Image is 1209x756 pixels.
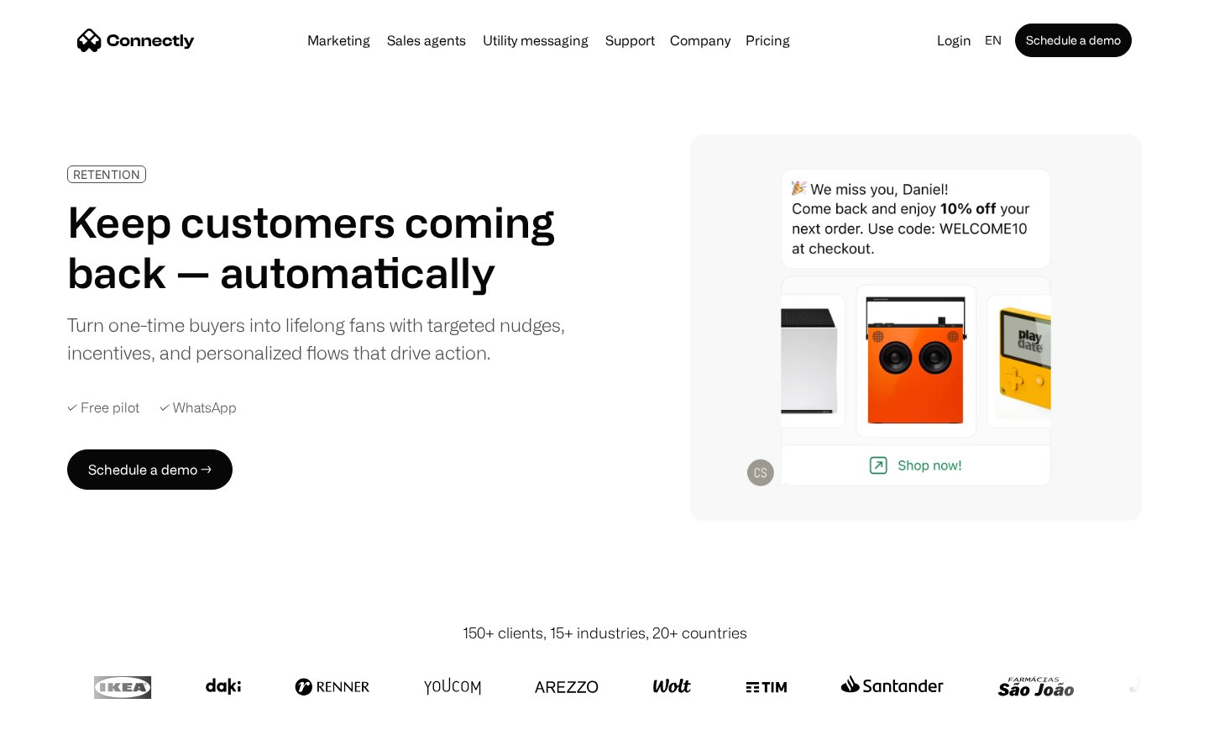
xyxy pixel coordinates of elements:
[985,29,1002,52] div: en
[599,34,662,47] a: Support
[930,29,978,52] a: Login
[34,727,101,750] ul: Language list
[67,449,233,490] a: Schedule a demo →
[67,197,578,297] h1: Keep customers coming back — automatically
[301,34,377,47] a: Marketing
[73,168,140,181] div: RETENTION
[476,34,595,47] a: Utility messaging
[739,34,797,47] a: Pricing
[670,29,730,52] div: Company
[67,400,139,416] div: ✓ Free pilot
[17,725,101,750] aside: Language selected: English
[1015,24,1132,57] a: Schedule a demo
[67,311,578,366] div: Turn one-time buyers into lifelong fans with targeted nudges, incentives, and personalized flows ...
[160,400,237,416] div: ✓ WhatsApp
[380,34,473,47] a: Sales agents
[463,622,747,644] div: 150+ clients, 15+ industries, 20+ countries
